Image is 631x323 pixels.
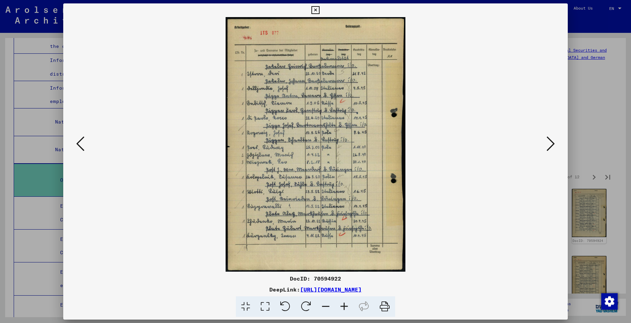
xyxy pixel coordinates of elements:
div: DeepLink: [63,285,568,294]
img: 002.jpg [86,17,545,272]
a: [URL][DOMAIN_NAME] [300,286,362,293]
img: Change consent [601,293,618,310]
div: Change consent [601,293,617,309]
div: DocID: 70594922 [63,274,568,283]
